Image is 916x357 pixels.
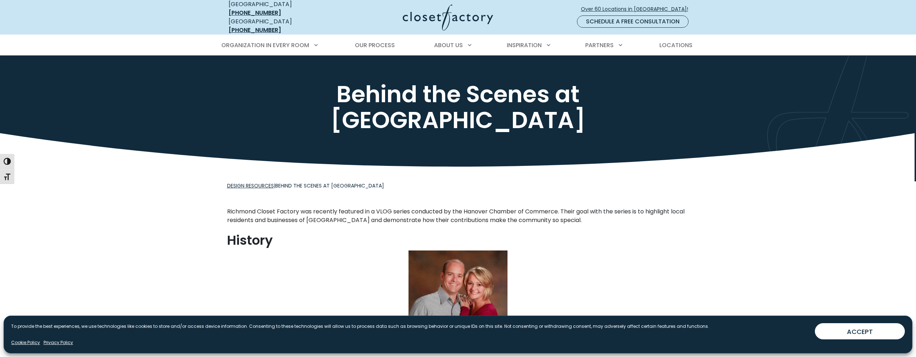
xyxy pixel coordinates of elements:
a: Privacy Policy [44,339,73,346]
button: ACCEPT [815,323,905,339]
span: About Us [434,41,463,49]
span: Inspiration [507,41,542,49]
p: To provide the best experiences, we use technologies like cookies to store and/or access device i... [11,323,709,330]
img: Closet Factory Logo [403,4,493,31]
a: Cookie Policy [11,339,40,346]
div: [GEOGRAPHIC_DATA] [229,17,333,35]
span: | [227,182,384,189]
span: Over 60 Locations in [GEOGRAPHIC_DATA]! [581,5,694,13]
a: Over 60 Locations in [GEOGRAPHIC_DATA]! [581,3,694,15]
img: Richmond closet factory [409,250,507,331]
span: Behind the Scenes at [GEOGRAPHIC_DATA] [275,182,384,189]
span: Locations [659,41,692,49]
a: [PHONE_NUMBER] [229,26,281,34]
h1: Behind the Scenes at [GEOGRAPHIC_DATA] [227,81,689,133]
h3: History [227,233,689,248]
a: Design Resources [227,182,274,189]
nav: Primary Menu [216,35,700,55]
span: Our Process [355,41,395,49]
p: Richmond Closet Factory was recently featured in a VLOG series conducted by the Hanover Chamber o... [227,207,689,225]
span: Partners [585,41,614,49]
a: Schedule a Free Consultation [577,15,689,28]
a: [PHONE_NUMBER] [229,9,281,17]
span: Organization in Every Room [221,41,309,49]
